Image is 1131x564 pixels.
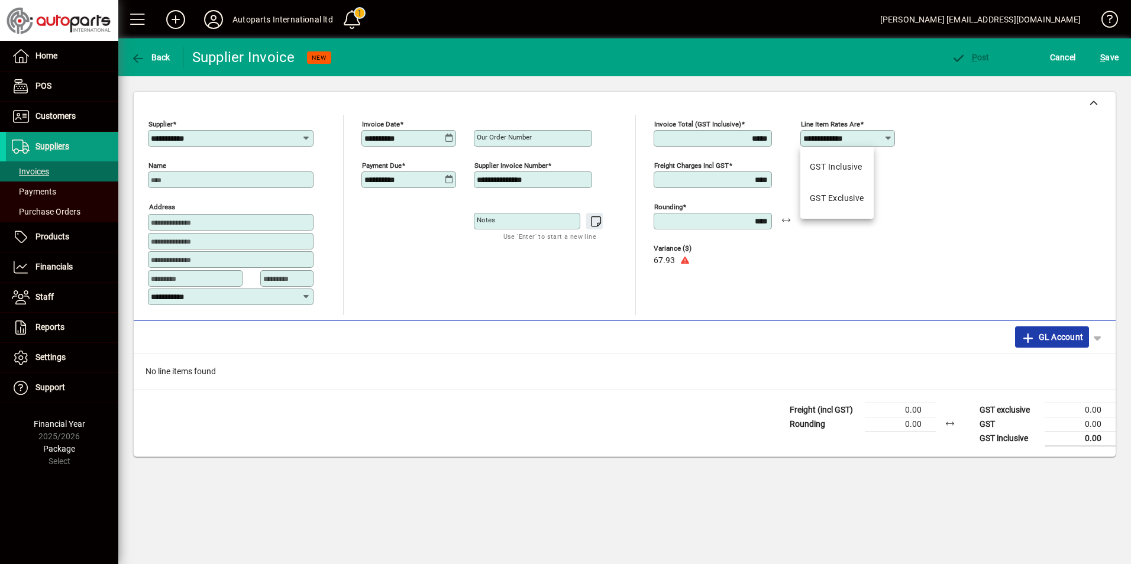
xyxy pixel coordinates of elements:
[312,54,327,61] span: NEW
[801,120,860,128] mat-label: Line item rates are
[974,417,1045,431] td: GST
[654,245,725,252] span: Variance ($)
[118,47,183,68] app-page-header-button: Back
[865,403,936,417] td: 0.00
[503,229,596,243] mat-hint: Use 'Enter' to start a new line
[6,252,118,282] a: Financials
[35,262,73,271] span: Financials
[6,343,118,372] a: Settings
[35,232,69,241] span: Products
[1015,326,1089,348] button: GL Account
[43,444,75,453] span: Package
[12,187,56,196] span: Payments
[35,322,64,332] span: Reports
[35,111,76,121] span: Customers
[148,161,166,170] mat-label: Name
[362,161,402,170] mat-label: Payment due
[474,161,548,170] mat-label: Supplier invoice number
[35,383,65,392] span: Support
[6,222,118,252] a: Products
[35,141,69,151] span: Suppliers
[972,53,977,62] span: P
[784,417,865,431] td: Rounding
[865,417,936,431] td: 0.00
[654,203,683,211] mat-label: Rounding
[128,47,173,68] button: Back
[1045,417,1116,431] td: 0.00
[6,283,118,312] a: Staff
[12,207,80,216] span: Purchase Orders
[6,72,118,101] a: POS
[6,202,118,222] a: Purchase Orders
[6,161,118,181] a: Invoices
[195,9,232,30] button: Profile
[232,10,333,29] div: Autoparts International ltd
[35,81,51,90] span: POS
[1100,53,1105,62] span: S
[948,47,993,68] button: Post
[1021,328,1083,346] span: GL Account
[6,313,118,342] a: Reports
[951,53,990,62] span: ost
[1097,47,1122,68] button: Save
[6,41,118,71] a: Home
[477,216,495,224] mat-label: Notes
[35,292,54,302] span: Staff
[12,167,49,176] span: Invoices
[6,373,118,403] a: Support
[1050,48,1076,67] span: Cancel
[880,10,1081,29] div: [PERSON_NAME] [EMAIL_ADDRESS][DOMAIN_NAME]
[131,53,170,62] span: Back
[35,352,66,362] span: Settings
[1045,403,1116,417] td: 0.00
[1093,2,1116,41] a: Knowledge Base
[784,403,865,417] td: Freight (incl GST)
[6,102,118,131] a: Customers
[34,419,85,429] span: Financial Year
[654,120,741,128] mat-label: Invoice Total (GST inclusive)
[192,48,295,67] div: Supplier Invoice
[1100,48,1119,67] span: ave
[1047,47,1079,68] button: Cancel
[974,431,1045,446] td: GST inclusive
[477,133,532,141] mat-label: Our order number
[974,403,1045,417] td: GST exclusive
[6,181,118,202] a: Payments
[1045,431,1116,446] td: 0.00
[654,161,729,170] mat-label: Freight charges incl GST
[157,9,195,30] button: Add
[362,120,400,128] mat-label: Invoice date
[148,120,173,128] mat-label: Supplier
[134,354,1116,390] div: No line items found
[654,256,675,265] span: 67.93
[35,51,57,60] span: Home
